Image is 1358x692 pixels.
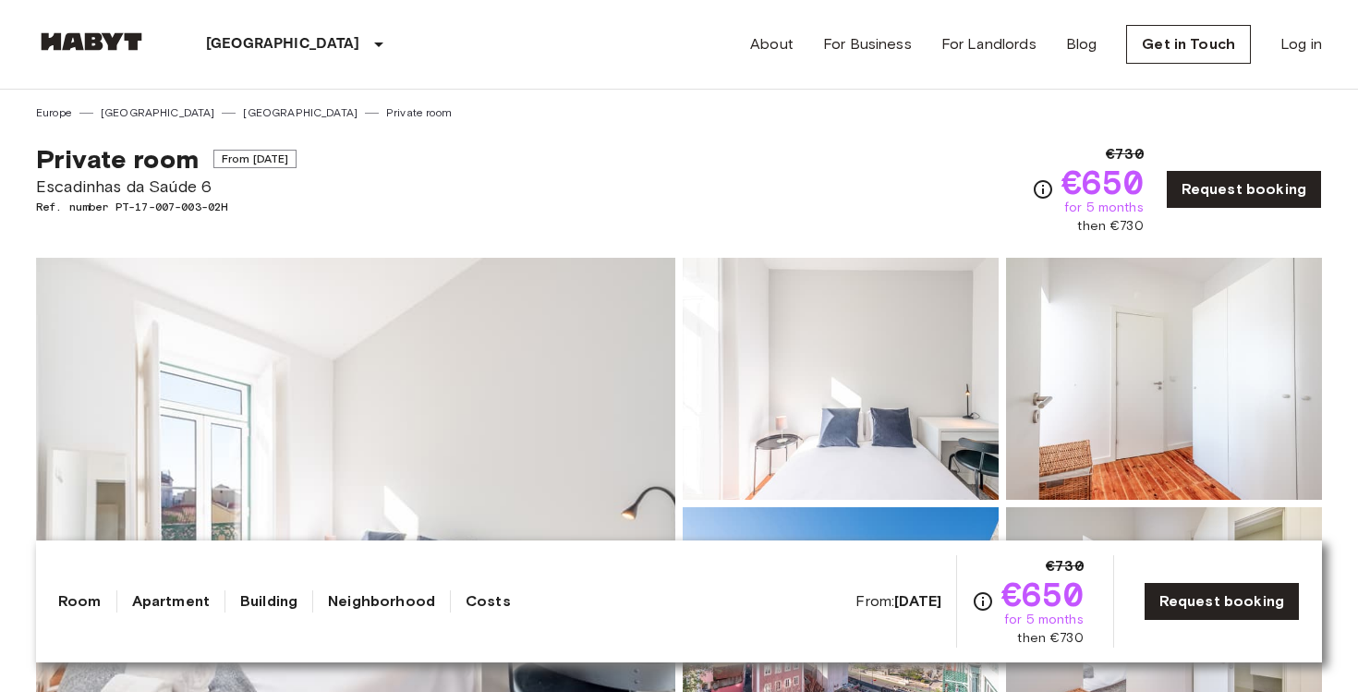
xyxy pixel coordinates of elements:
a: [GEOGRAPHIC_DATA] [101,104,215,121]
svg: Check cost overview for full price breakdown. Please note that discounts apply to new joiners onl... [1032,178,1054,200]
img: Habyt [36,32,147,51]
svg: Check cost overview for full price breakdown. Please note that discounts apply to new joiners onl... [972,590,994,613]
a: Get in Touch [1126,25,1251,64]
img: Picture of unit PT-17-007-003-02H [683,258,999,500]
span: €650 [1061,165,1144,199]
span: Escadinhas da Saúde 6 [36,175,297,199]
span: for 5 months [1004,611,1084,629]
a: Private room [386,104,452,121]
b: [DATE] [894,592,941,610]
span: €730 [1106,143,1144,165]
a: Neighborhood [328,590,435,613]
span: From: [855,591,941,612]
a: About [750,33,794,55]
a: Request booking [1166,170,1322,209]
a: Blog [1066,33,1097,55]
span: then €730 [1017,629,1083,648]
a: Europe [36,104,72,121]
span: for 5 months [1064,199,1144,217]
span: From [DATE] [213,150,297,168]
span: €650 [1001,577,1084,611]
img: Picture of unit PT-17-007-003-02H [1006,258,1322,500]
a: Request booking [1144,582,1300,621]
a: Apartment [132,590,210,613]
span: then €730 [1077,217,1143,236]
p: [GEOGRAPHIC_DATA] [206,33,360,55]
span: Private room [36,143,199,175]
a: For Landlords [941,33,1037,55]
span: €730 [1046,555,1084,577]
a: Costs [466,590,511,613]
a: Log in [1280,33,1322,55]
span: Ref. number PT-17-007-003-02H [36,199,297,215]
a: [GEOGRAPHIC_DATA] [243,104,358,121]
a: For Business [823,33,912,55]
a: Room [58,590,102,613]
a: Building [240,590,297,613]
